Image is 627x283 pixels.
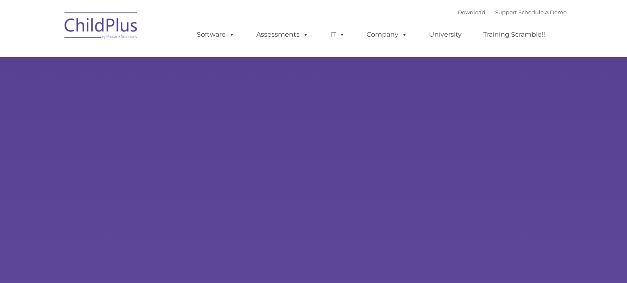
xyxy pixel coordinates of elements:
[458,9,485,15] a: Download
[421,26,470,43] a: University
[322,26,353,43] a: IT
[495,9,517,15] a: Support
[475,26,553,43] a: Training Scramble!!
[60,7,142,47] img: ChildPlus by Procare Solutions
[518,9,567,15] a: Schedule A Demo
[458,9,567,15] font: |
[358,26,416,43] a: Company
[248,26,317,43] a: Assessments
[189,26,243,43] a: Software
